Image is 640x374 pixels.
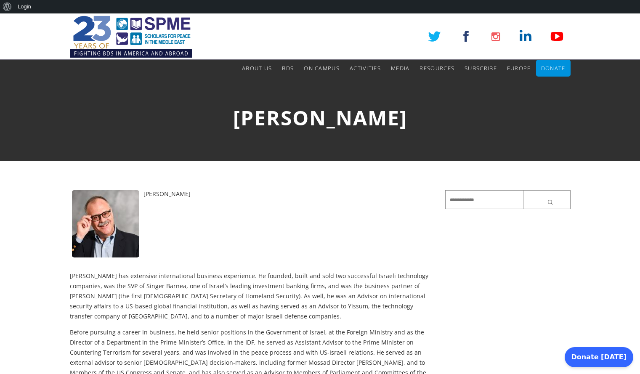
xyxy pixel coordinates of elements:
[242,60,272,77] a: About Us
[465,60,497,77] a: Subscribe
[304,60,340,77] a: On Campus
[541,64,566,72] span: Donate
[391,60,410,77] a: Media
[70,13,192,60] img: SPME
[391,64,410,72] span: Media
[304,64,340,72] span: On Campus
[507,60,531,77] a: Europe
[233,104,407,131] span: [PERSON_NAME]
[541,60,566,77] a: Donate
[350,64,381,72] span: Activities
[282,64,294,72] span: BDS
[70,190,433,198] div: [PERSON_NAME]
[507,64,531,72] span: Europe
[72,190,139,257] img: shelson3-160x160.jpg
[242,64,272,72] span: About Us
[350,60,381,77] a: Activities
[420,60,454,77] a: Resources
[465,64,497,72] span: Subscribe
[420,64,454,72] span: Resources
[282,60,294,77] a: BDS
[70,271,433,321] p: [PERSON_NAME] has extensive international business experience. He founded, built and sold two suc...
